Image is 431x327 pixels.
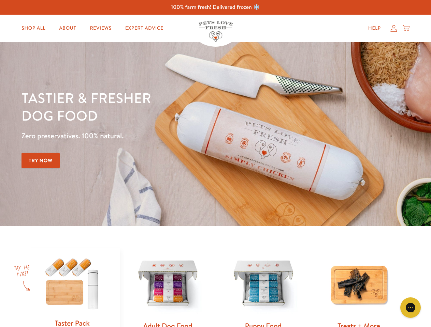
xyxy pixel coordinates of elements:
[21,153,60,168] a: Try Now
[54,21,82,35] a: About
[363,21,386,35] a: Help
[84,21,117,35] a: Reviews
[397,295,424,320] iframe: Gorgias live chat messenger
[16,21,51,35] a: Shop All
[21,130,280,142] p: Zero preservatives. 100% natural.
[120,21,169,35] a: Expert Advice
[21,89,280,124] h1: Tastier & fresher dog food
[199,21,233,42] img: Pets Love Fresh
